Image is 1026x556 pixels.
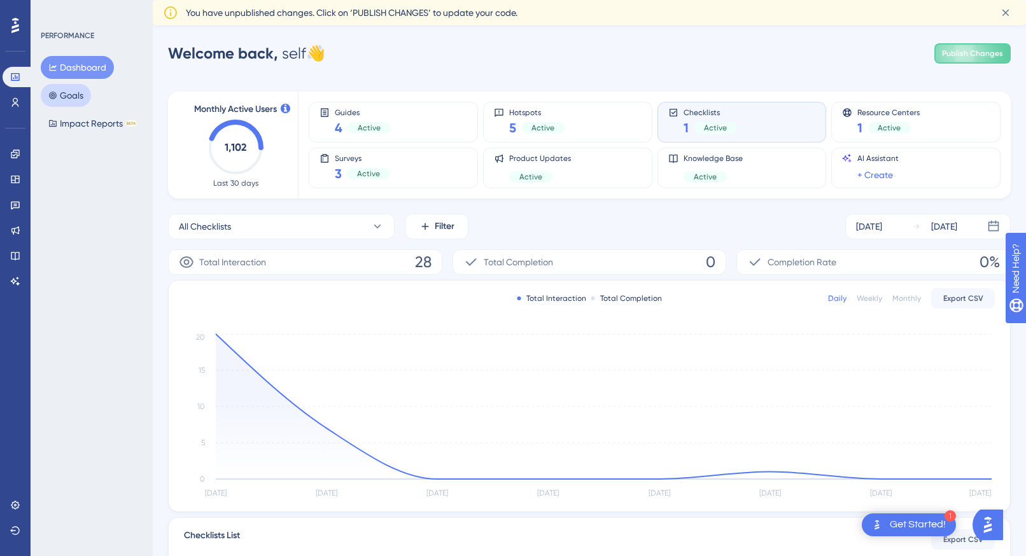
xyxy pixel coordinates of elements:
[694,172,717,182] span: Active
[934,43,1011,64] button: Publish Changes
[531,123,554,133] span: Active
[41,84,91,107] button: Goals
[878,123,901,133] span: Active
[857,293,882,303] div: Weekly
[41,56,114,79] button: Dashboard
[684,108,737,116] span: Checklists
[30,3,80,18] span: Need Help?
[943,534,983,545] span: Export CSV
[335,119,342,137] span: 4
[931,219,957,234] div: [DATE]
[890,518,946,532] div: Get Started!
[357,169,380,179] span: Active
[225,141,246,153] text: 1,102
[706,252,715,272] span: 0
[857,119,862,137] span: 1
[186,5,517,20] span: You have unpublished changes. Click on ‘PUBLISH CHANGES’ to update your code.
[213,178,258,188] span: Last 30 days
[684,119,689,137] span: 1
[857,108,920,116] span: Resource Centers
[759,489,781,497] tspan: [DATE]
[704,123,727,133] span: Active
[405,214,468,239] button: Filter
[931,529,995,550] button: Export CSV
[945,510,956,522] div: 1
[856,219,882,234] div: [DATE]
[168,43,325,64] div: self 👋
[184,528,240,551] span: Checklists List
[196,333,205,342] tspan: 20
[194,102,277,117] span: Monthly Active Users
[179,219,231,234] span: All Checklists
[857,167,893,183] a: + Create
[199,366,205,375] tspan: 15
[205,489,227,497] tspan: [DATE]
[519,172,542,182] span: Active
[415,252,432,272] span: 28
[426,489,448,497] tspan: [DATE]
[168,44,278,62] span: Welcome back,
[517,293,586,303] div: Total Interaction
[969,489,991,497] tspan: [DATE]
[435,219,454,234] span: Filter
[509,119,516,137] span: 5
[41,112,144,135] button: Impact ReportsBETA
[591,293,662,303] div: Total Completion
[973,506,1011,544] iframe: UserGuiding AI Assistant Launcher
[484,254,553,270] span: Total Completion
[335,108,391,116] span: Guides
[316,489,337,497] tspan: [DATE]
[768,254,836,270] span: Completion Rate
[200,475,205,483] tspan: 0
[201,438,205,447] tspan: 5
[537,489,559,497] tspan: [DATE]
[931,288,995,309] button: Export CSV
[358,123,381,133] span: Active
[509,153,571,163] span: Product Updates
[869,517,885,532] img: launcher-image-alternative-text
[199,254,266,270] span: Total Interaction
[41,31,94,41] div: PERFORMANCE
[335,153,390,162] span: Surveys
[862,513,956,536] div: Open Get Started! checklist, remaining modules: 1
[335,165,342,183] span: 3
[649,489,670,497] tspan: [DATE]
[168,214,395,239] button: All Checklists
[509,108,565,116] span: Hotspots
[197,402,205,411] tspan: 10
[892,293,921,303] div: Monthly
[684,153,743,163] span: Knowledge Base
[125,120,137,127] div: BETA
[980,252,1000,272] span: 0%
[942,48,1003,59] span: Publish Changes
[870,489,892,497] tspan: [DATE]
[828,293,847,303] div: Daily
[857,153,899,163] span: AI Assistant
[943,293,983,303] span: Export CSV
